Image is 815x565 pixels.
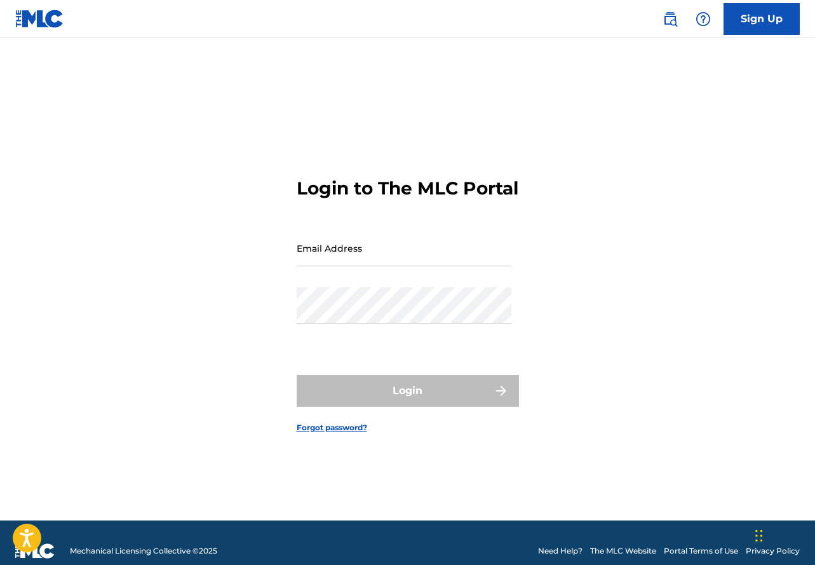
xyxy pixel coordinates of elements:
a: Forgot password? [297,422,367,433]
img: search [663,11,678,27]
a: The MLC Website [590,545,656,557]
a: Privacy Policy [746,545,800,557]
a: Public Search [657,6,683,32]
img: help [696,11,711,27]
div: Help [690,6,716,32]
a: Need Help? [538,545,583,557]
img: logo [15,543,55,559]
span: Mechanical Licensing Collective © 2025 [70,545,217,557]
img: MLC Logo [15,10,64,28]
div: Drag [755,517,763,555]
h3: Login to The MLC Portal [297,177,518,200]
iframe: Chat Widget [751,504,815,565]
a: Sign Up [724,3,800,35]
a: Portal Terms of Use [664,545,738,557]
